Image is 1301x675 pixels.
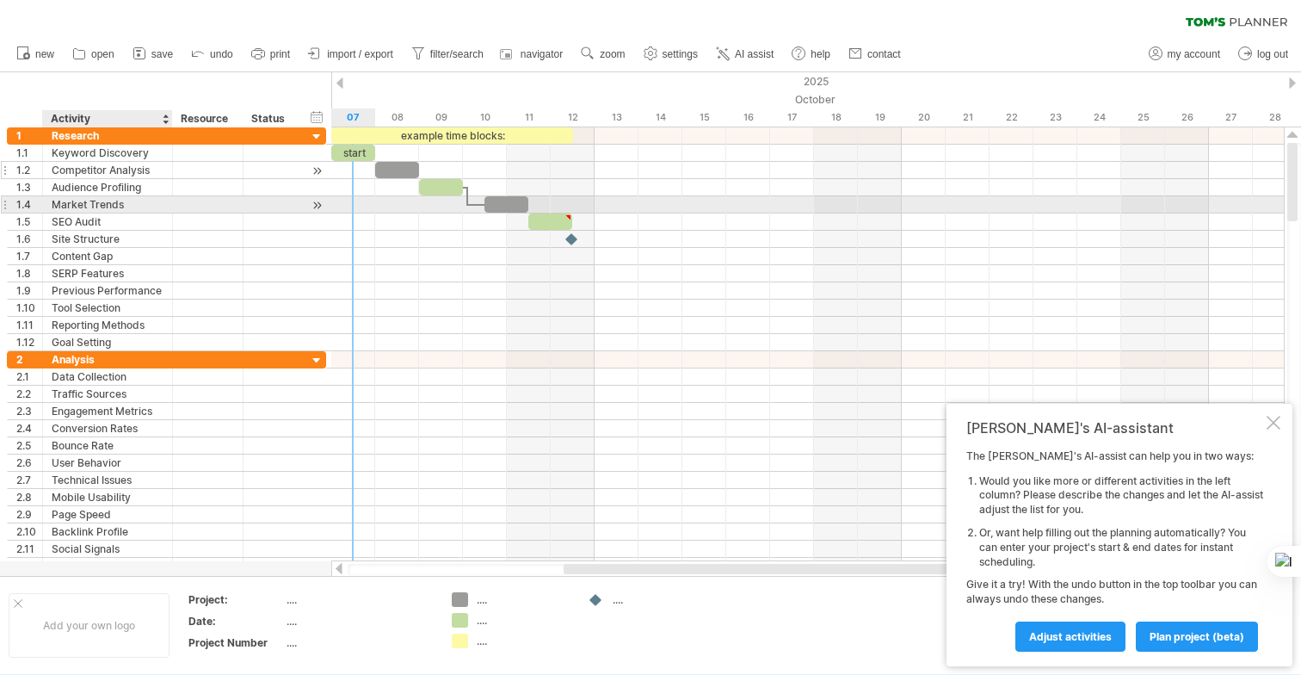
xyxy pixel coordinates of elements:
span: log out [1257,48,1288,60]
div: 2.12 [16,558,42,574]
a: filter/search [407,43,489,65]
div: 2.1 [16,368,42,385]
span: help [811,48,830,60]
div: Previous Performance [52,282,163,299]
div: 2.3 [16,403,42,419]
div: SEO Audit [52,214,163,230]
div: 1.3 [16,179,42,195]
span: import / export [327,48,393,60]
span: my account [1168,48,1220,60]
div: scroll to activity [309,162,325,180]
div: Competitor Analysis [52,162,163,178]
div: Monday, 27 October 2025 [1209,108,1253,127]
div: Thursday, 9 October 2025 [419,108,463,127]
div: Sunday, 12 October 2025 [551,108,595,127]
div: The [PERSON_NAME]'s AI-assist can help you in two ways: Give it a try! With the undo button in th... [966,449,1263,651]
div: Monday, 20 October 2025 [902,108,946,127]
div: 2.5 [16,437,42,454]
div: 2.7 [16,472,42,488]
div: Content Gap [52,248,163,264]
a: open [68,43,120,65]
a: AI assist [712,43,779,65]
div: Backlink Profile [52,523,163,540]
a: new [12,43,59,65]
div: Engagement Metrics [52,403,163,419]
div: 1.5 [16,214,42,230]
div: Social Signals [52,541,163,557]
div: Reporting Methods [52,317,163,333]
a: Adjust activities [1015,622,1125,652]
div: Project Number [188,635,283,650]
div: Traffic Sources [52,386,163,402]
div: Wednesday, 22 October 2025 [990,108,1033,127]
span: navigator [521,48,563,60]
span: contact [867,48,901,60]
a: save [128,43,178,65]
div: Resource [181,110,233,127]
div: Audience Profiling [52,179,163,195]
div: 1.6 [16,231,42,247]
a: my account [1144,43,1225,65]
div: Friday, 17 October 2025 [770,108,814,127]
a: log out [1234,43,1293,65]
a: print [247,43,295,65]
div: Tool Selection [52,300,163,316]
div: SERP Features [52,265,163,282]
div: 2.9 [16,506,42,523]
span: save [151,48,173,60]
div: .... [287,635,431,650]
div: 1.2 [16,162,42,178]
span: filter/search [430,48,484,60]
div: Tuesday, 28 October 2025 [1253,108,1297,127]
div: Status [251,110,289,127]
div: Project: [188,592,283,607]
div: .... [477,613,570,628]
div: Activity [51,110,163,127]
div: Sunday, 19 October 2025 [858,108,902,127]
div: Analysis [52,351,163,368]
div: 2.10 [16,523,42,540]
li: Would you like more or different activities in the left column? Please describe the changes and l... [979,474,1263,517]
div: Market Trends [52,196,163,213]
div: Conversion Rates [52,420,163,437]
div: 1.10 [16,300,42,316]
div: Add your own logo [9,593,170,658]
div: Data Collection [52,368,163,385]
div: Wednesday, 15 October 2025 [682,108,726,127]
div: Tuesday, 21 October 2025 [946,108,990,127]
span: settings [663,48,698,60]
div: Thursday, 23 October 2025 [1033,108,1077,127]
div: Tuesday, 7 October 2025 [331,108,375,127]
div: Mobile Usability [52,489,163,505]
div: Saturday, 18 October 2025 [814,108,858,127]
a: contact [844,43,906,65]
div: Page Speed [52,506,163,523]
div: 1.1 [16,145,42,161]
span: zoom [600,48,625,60]
div: Date: [188,614,283,629]
div: .... [477,634,570,648]
span: Adjust activities [1029,630,1112,643]
div: Sunday, 26 October 2025 [1165,108,1209,127]
div: User Behavior [52,455,163,471]
div: start [331,145,375,161]
a: navigator [497,43,568,65]
span: AI assist [735,48,774,60]
span: undo [210,48,233,60]
li: Or, want help filling out the planning automatically? You can enter your project's start & end da... [979,526,1263,569]
div: .... [287,614,431,629]
span: new [35,48,54,60]
div: 1.7 [16,248,42,264]
div: .... [613,592,706,607]
div: Research [52,127,163,144]
span: open [91,48,114,60]
div: Tuesday, 14 October 2025 [638,108,682,127]
div: 2 [16,351,42,368]
div: 2.11 [16,541,42,557]
span: plan project (beta) [1150,630,1244,643]
div: .... [287,592,431,607]
div: Technical Issues [52,472,163,488]
div: 2.6 [16,455,42,471]
div: [PERSON_NAME]'s AI-assistant [966,419,1263,437]
div: Saturday, 25 October 2025 [1121,108,1165,127]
